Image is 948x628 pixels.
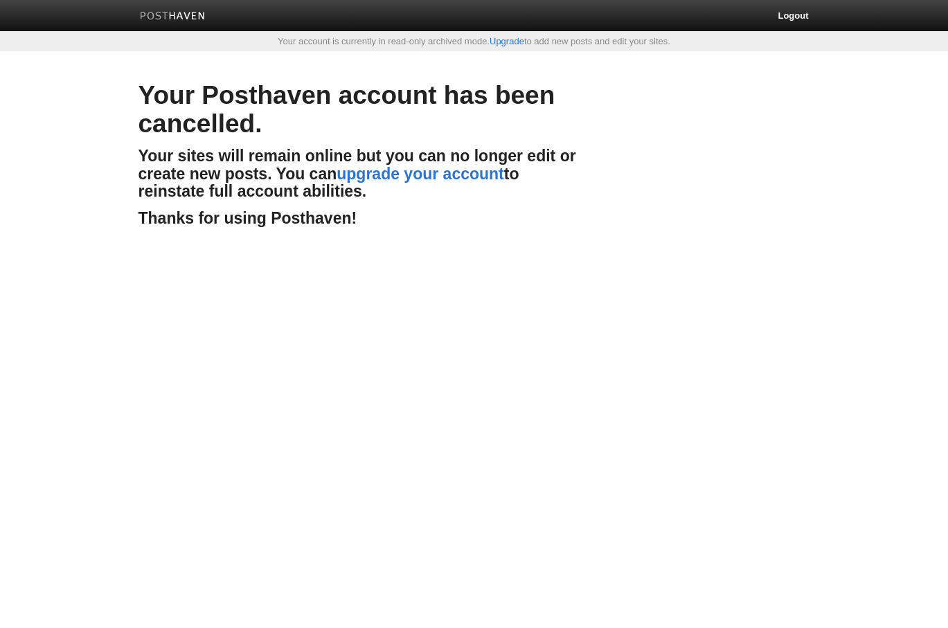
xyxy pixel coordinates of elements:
[138,147,580,200] h4: Your sites will remain online but you can no longer edit or create new posts. You can to reinstat...
[138,82,580,138] h2: Your Posthaven account has been cancelled.
[140,12,206,22] img: Posthaven-bar
[490,36,524,46] a: Upgrade
[138,210,580,227] h4: Thanks for using Posthaven!
[337,165,504,183] a: upgrade your account
[128,37,821,46] div: Your account is currently in read-only archived mode. to add new posts and edit your sites.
